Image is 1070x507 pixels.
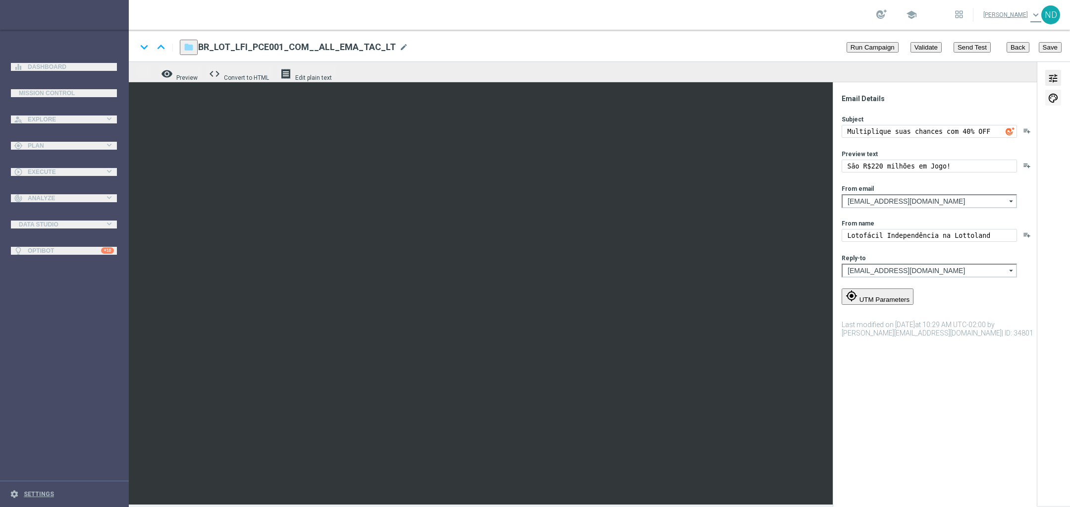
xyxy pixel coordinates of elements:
div: Explore [14,115,105,124]
button: palette [1045,90,1061,106]
a: Optibot [28,237,101,264]
span: BR_LOT_LFI_PCE001_COM__ALL_EMA_TAC_LT [198,41,396,53]
span: Analyze [28,195,105,201]
div: Dashboard [14,54,114,80]
i: arrow_drop_down [1007,264,1016,277]
span: Data Studio [19,222,100,227]
input: Select [842,264,1017,278]
span: UTM Parameters [859,296,909,303]
div: Mission Control [14,80,114,106]
label: From name [842,220,874,227]
button: play_circle_outline Execute keyboard_arrow_right [11,168,117,176]
i: gps_fixed [14,141,23,150]
i: keyboard_arrow_up [154,40,168,55]
button: playlist_add [1023,231,1031,239]
i: track_changes [14,194,23,203]
i: person_search [14,115,23,124]
button: Back [1007,42,1029,53]
i: keyboard_arrow_right [105,140,114,150]
span: | ID: 34801 [1002,329,1033,337]
i: keyboard_arrow_right [105,219,114,228]
label: Subject [842,116,863,123]
span: code [209,68,220,80]
i: arrow_drop_down [1007,195,1016,208]
i: folder [184,41,194,53]
i: settings [10,490,19,499]
button: track_changes Analyze keyboard_arrow_right [11,194,117,202]
div: Optibot [14,237,114,264]
button: playlist_add [1023,127,1031,135]
div: Email Details [842,94,1036,103]
button: folder [180,40,198,55]
button: receipt Edit plain text [277,65,336,78]
button: gps_fixed Plan keyboard_arrow_right [11,142,117,150]
i: keyboard_arrow_down [137,40,152,55]
span: palette [1048,92,1059,105]
div: Execute [14,168,105,176]
span: school [906,9,917,20]
button: Run Campaign [847,42,899,53]
button: equalizer Dashboard [11,63,117,71]
div: ND [1041,5,1060,24]
i: lightbulb [14,246,23,255]
button: Validate [910,42,942,53]
button: lightbulb Optibot +10 [11,247,117,255]
button: Data Studio keyboard_arrow_right [11,221,117,228]
a: [PERSON_NAME]keyboard_arrow_down [983,9,1041,20]
label: From email [842,185,874,192]
i: keyboard_arrow_right [105,193,114,202]
button: Save [1039,42,1062,53]
label: Reply-to [842,255,866,262]
button: Send Test [954,42,991,53]
div: Plan [14,141,105,150]
span: Edit plain text [295,74,332,81]
span: Convert to HTML [224,74,269,81]
a: Mission Control [19,80,109,106]
button: my_location UTM Parameters [842,288,913,305]
div: Analyze [14,194,105,203]
i: remove_red_eye [161,68,173,80]
button: tune [1045,70,1061,86]
span: Explore [28,116,105,122]
span: Preview [176,74,198,81]
img: optiGenie.svg [1006,127,1015,136]
button: Mission Control [11,89,117,97]
button: remove_red_eye Preview [159,65,202,78]
a: Settings [24,491,54,497]
div: Data Studio [14,222,105,227]
i: play_circle_outline [14,168,23,176]
button: playlist_add [1023,162,1031,169]
span: tune [1048,72,1059,85]
span: Plan [28,143,105,149]
button: code Convert to HTML [206,65,273,78]
span: mode_edit [400,43,408,51]
span: keyboard_arrow_down [1030,9,1041,20]
a: Dashboard [28,54,114,80]
span: Validate [914,44,938,51]
label: Last modified on [DATE] at 10:29 AM UTC-02:00 by [PERSON_NAME][EMAIL_ADDRESS][DOMAIN_NAME] [842,321,1033,337]
i: keyboard_arrow_right [105,114,114,123]
button: person_search Explore keyboard_arrow_right [11,115,117,123]
span: Execute [28,169,105,175]
i: keyboard_arrow_right [105,167,114,176]
input: Select [842,194,1017,208]
div: +10 [101,247,114,254]
i: equalizer [14,62,23,71]
i: receipt [280,68,292,80]
i: my_location [846,290,857,302]
label: Preview text [842,151,878,158]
